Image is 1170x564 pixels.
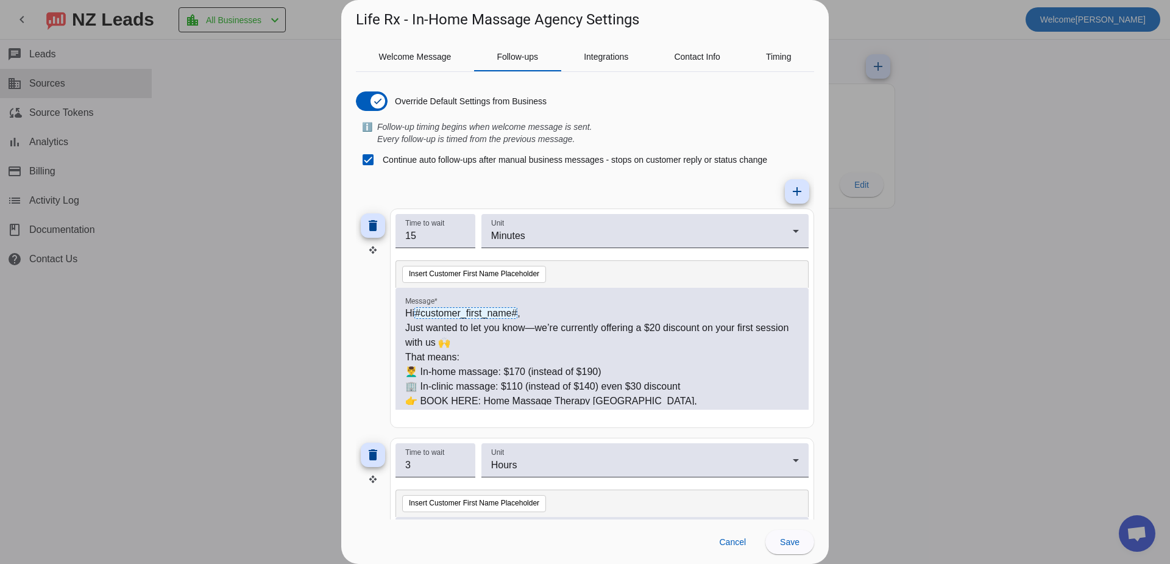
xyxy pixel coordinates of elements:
[405,448,444,456] mat-label: Time to wait
[405,220,444,227] mat-label: Time to wait
[405,306,799,321] p: Hi ,
[780,537,799,547] span: Save
[405,379,799,394] p: 🏢 In-clinic massage: $110 (instead of $140) even $30 discount
[379,52,452,61] span: Welcome Message
[405,350,799,365] p: That means:
[366,218,380,233] mat-icon: delete
[491,230,525,241] span: Minutes
[584,52,628,61] span: Integrations
[366,448,380,462] mat-icon: delete
[491,448,504,456] mat-label: Unit
[766,52,792,61] span: Timing
[491,460,517,470] span: Hours
[402,266,546,283] button: Insert Customer First Name Placeholder
[709,530,756,554] button: Cancel
[405,365,799,379] p: 💆‍♂️ In-home massage: $170 (instead of $190)
[491,220,504,227] mat-label: Unit
[377,122,592,144] i: Follow-up timing begins when welcome message is sent. Every follow-up is timed from the previous ...
[362,121,372,145] span: ℹ️
[719,537,746,547] span: Cancel
[674,52,720,61] span: Contact Info
[356,10,639,29] h1: Life Rx - In-Home Massage Agency Settings
[405,394,799,423] p: 👉 BOOK HERE: Home Massage Therapy [GEOGRAPHIC_DATA], [GEOGRAPHIC_DATA] | Massage Rx [URL][DOMAIN_...
[765,530,814,554] button: Save
[380,154,767,166] label: Continue auto follow-ups after manual business messages - stops on customer reply or status change
[392,95,547,107] label: Override Default Settings from Business
[790,184,804,199] mat-icon: add
[405,321,799,350] p: Just wanted to let you know—we’re currently offering a $20 discount on your first session with us 🙌
[402,495,546,512] button: Insert Customer First Name Placeholder
[497,52,538,61] span: Follow-ups
[414,307,517,319] span: #customer_first_name#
